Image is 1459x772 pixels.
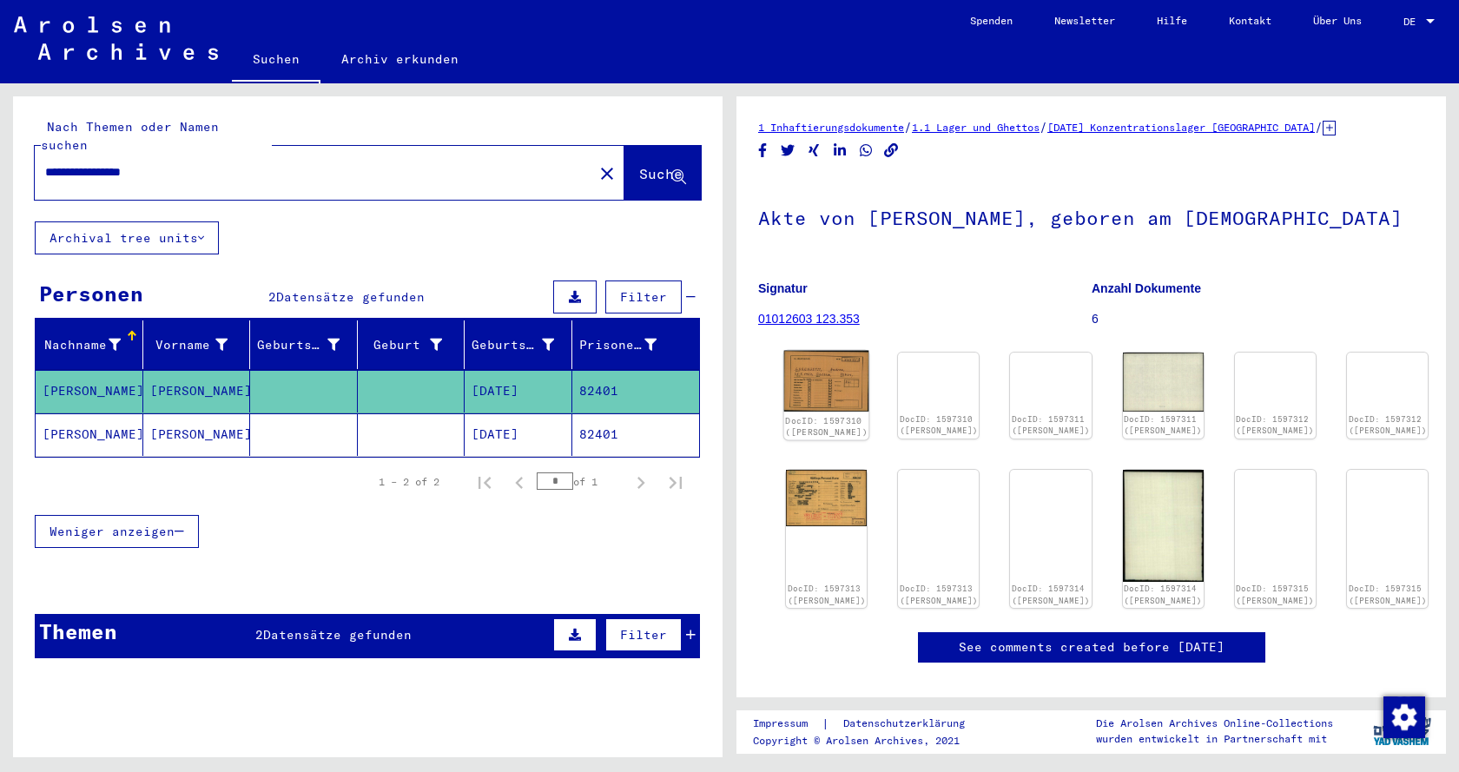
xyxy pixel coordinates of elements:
[143,320,251,369] mat-header-cell: Vorname
[255,627,263,643] span: 2
[624,146,701,200] button: Suche
[263,627,412,643] span: Datensätze gefunden
[465,413,572,456] mat-cell: [DATE]
[35,515,199,548] button: Weniger anzeigen
[754,140,772,162] button: Share on Facebook
[379,474,439,490] div: 1 – 2 of 2
[658,465,693,499] button: Last page
[779,140,797,162] button: Share on Twitter
[150,336,228,354] div: Vorname
[36,413,143,456] mat-cell: [PERSON_NAME]
[605,618,682,651] button: Filter
[572,413,700,456] mat-cell: 82401
[753,733,986,749] p: Copyright © Arolsen Archives, 2021
[912,121,1040,134] a: 1.1 Lager und Ghettos
[143,370,251,412] mat-cell: [PERSON_NAME]
[467,465,502,499] button: First page
[50,524,175,539] span: Weniger anzeigen
[465,320,572,369] mat-header-cell: Geburtsdatum
[14,16,218,60] img: Arolsen_neg.svg
[1349,584,1427,605] a: DocID: 1597315 ([PERSON_NAME])
[36,320,143,369] mat-header-cell: Nachname
[1012,414,1090,436] a: DocID: 1597311 ([PERSON_NAME])
[831,140,849,162] button: Share on LinkedIn
[257,331,361,359] div: Geburtsname
[785,415,868,438] a: DocID: 1597310 ([PERSON_NAME])
[620,289,667,305] span: Filter
[1123,353,1204,412] img: 002.jpg
[1123,470,1204,582] img: 002.jpg
[904,119,912,135] span: /
[358,320,465,369] mat-header-cell: Geburt‏
[572,320,700,369] mat-header-cell: Prisoner #
[1315,119,1323,135] span: /
[597,163,617,184] mat-icon: close
[579,331,679,359] div: Prisoner #
[1047,121,1315,134] a: [DATE] Konzentrationslager [GEOGRAPHIC_DATA]
[150,331,250,359] div: Vorname
[1124,584,1202,605] a: DocID: 1597314 ([PERSON_NAME])
[276,289,425,305] span: Datensätze gefunden
[784,351,869,412] img: 001.jpg
[753,715,986,733] div: |
[788,584,866,605] a: DocID: 1597313 ([PERSON_NAME])
[257,336,340,354] div: Geburtsname
[1236,414,1314,436] a: DocID: 1597312 ([PERSON_NAME])
[805,140,823,162] button: Share on Xing
[1403,16,1423,28] span: DE
[753,715,822,733] a: Impressum
[758,312,860,326] a: 01012603 123.353
[639,165,683,182] span: Suche
[465,370,572,412] mat-cell: [DATE]
[758,121,904,134] a: 1 Inhaftierungsdokumente
[365,336,443,354] div: Geburt‏
[143,413,251,456] mat-cell: [PERSON_NAME]
[1040,119,1047,135] span: /
[1092,310,1424,328] p: 6
[829,715,986,733] a: Datenschutzerklärung
[39,278,143,309] div: Personen
[41,119,219,153] mat-label: Nach Themen oder Namen suchen
[605,280,682,313] button: Filter
[590,155,624,190] button: Clear
[1092,281,1201,295] b: Anzahl Dokumente
[900,584,978,605] a: DocID: 1597313 ([PERSON_NAME])
[1096,731,1333,747] p: wurden entwickelt in Partnerschaft mit
[472,336,554,354] div: Geburtsdatum
[882,140,901,162] button: Copy link
[1096,716,1333,731] p: Die Arolsen Archives Online-Collections
[43,331,142,359] div: Nachname
[758,178,1424,254] h1: Akte von [PERSON_NAME], geboren am [DEMOGRAPHIC_DATA]
[900,414,978,436] a: DocID: 1597310 ([PERSON_NAME])
[1349,414,1427,436] a: DocID: 1597312 ([PERSON_NAME])
[36,370,143,412] mat-cell: [PERSON_NAME]
[620,627,667,643] span: Filter
[758,281,808,295] b: Signatur
[365,331,465,359] div: Geburt‏
[786,470,867,527] img: 001.jpg
[857,140,875,162] button: Share on WhatsApp
[39,616,117,647] div: Themen
[572,370,700,412] mat-cell: 82401
[537,473,624,490] div: of 1
[1012,584,1090,605] a: DocID: 1597314 ([PERSON_NAME])
[502,465,537,499] button: Previous page
[1236,584,1314,605] a: DocID: 1597315 ([PERSON_NAME])
[1124,414,1202,436] a: DocID: 1597311 ([PERSON_NAME])
[268,289,276,305] span: 2
[43,336,121,354] div: Nachname
[959,638,1225,657] a: See comments created before [DATE]
[1370,709,1435,753] img: yv_logo.png
[35,221,219,254] button: Archival tree units
[320,38,479,80] a: Archiv erkunden
[579,336,657,354] div: Prisoner #
[472,331,576,359] div: Geburtsdatum
[1383,696,1425,738] img: Zustimmung ändern
[250,320,358,369] mat-header-cell: Geburtsname
[232,38,320,83] a: Suchen
[624,465,658,499] button: Next page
